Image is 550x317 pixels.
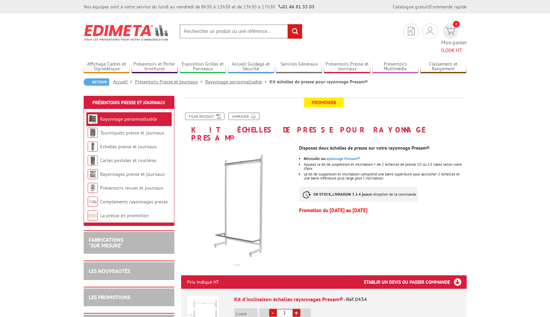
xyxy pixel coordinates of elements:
[84,3,314,10] div: Nos équipes sont à votre service du lundi au vendredi de 8h30 à 12h30 et de 13h30 à 17h30
[408,27,415,35] img: devis rapide
[88,183,98,193] img: Présentoirs revues et journaux
[88,210,98,221] img: La presse en promotion
[393,4,429,10] a: Catalogue gratuit
[299,145,430,151] strong: Disposez deux échelles de presse sur votre rayonnage Presam®
[100,185,163,191] a: Présentoirs revues et journaux
[324,61,370,72] a: Présentoirs Presse et Journaux
[89,268,130,274] a: LES NOUVEAUTÉS
[205,79,269,85] a: Rayonnage personnalisable
[89,236,123,249] a: FABRICATIONS"Sur Mesure"
[441,39,467,54] span: Mon panier
[181,145,294,259] img: gif_echelle_presse_rayonnage.gif
[100,212,149,219] a: La presse en promotion
[89,294,130,301] a: LES PROMOTIONS
[304,172,466,180] li: Le kit de suspension et inclinaison comprend une barre supérieure pour accrocher 2 échelles et un...
[325,156,360,161] a: rayonnage Presam®
[364,275,467,289] h3: Etablir un devis ou passer commande
[420,61,467,72] a: Classement et Rangement
[100,199,168,205] a: Compléments rayonnages presse
[88,128,98,138] img: Tourniquets presse et journaux
[88,114,98,124] img: Rayonnage personnalisable
[293,309,300,317] a: +
[299,187,418,202] p: à réception de la commande
[426,27,434,35] img: devis rapide
[88,155,98,165] img: Cartes postales et routières
[92,100,165,106] a: Présentoirs Presse et Journaux
[346,296,367,303] span: Réf.0434
[393,3,467,10] div: |
[84,20,169,45] img: Edimeta
[304,156,360,161] strong: Nécessite un
[446,27,455,35] img: devis rapide
[279,4,314,10] strong: 01 46 81 33 03
[269,309,277,317] a: -
[88,197,98,207] img: Compléments rayonnages presse
[228,113,259,120] a: Imprimer
[100,116,157,122] a: Rayonnage personnalisable
[453,21,460,28] span: 0
[100,157,157,163] a: Cartes postales et routières
[132,61,178,72] a: Présentoirs et Porte-brochures
[276,61,322,72] a: Services Généraux
[441,23,467,54] a: devis rapide 0 Mon panier 0,00€ HT
[304,162,466,170] li: Ajoutez le kit de suspension et inclinaison + de 2 échelles de presse 10 ou 15 cases selon votre ...
[430,4,467,10] a: Commande rapide
[100,130,164,136] a: Tourniquets presse et journaux
[100,171,165,177] a: Rayonnages presse et journaux
[236,312,258,316] p: L'unité
[299,208,466,212] p: Promotion du [DATE] au [DATE]
[269,78,368,85] li: Kit échelles de presse pour rayonnage Presam®
[88,169,98,179] img: Rayonnages presse et journaux
[234,295,461,303] div: Kit d'inclinaison échelles rayonnages Presam® -
[441,47,452,53] span: 0,00
[313,192,370,197] strong: EN STOCK, LIVRAISON 3 à 4 jours
[179,24,302,39] input: Rechercher un produit ou une référence...
[441,46,467,54] span: € HT
[304,98,344,107] span: Promoweb
[180,61,226,72] a: Exposition Grilles et Panneaux
[288,24,302,39] input: rechercher
[84,78,109,86] a: Retour
[100,144,157,150] a: Echelles presse et journaux
[185,113,224,120] a: Fiche produit
[88,142,98,152] img: Echelles presse et journaux
[135,79,205,85] a: Présentoirs Presse et Journaux
[113,79,135,85] a: Accueil
[84,61,130,72] a: Affichage Cadres et Signalétique
[187,275,219,289] p: Prix indiqué HT
[228,61,274,72] a: Accueil Guidage et Sécurité
[372,61,419,72] a: Présentoirs Multimédia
